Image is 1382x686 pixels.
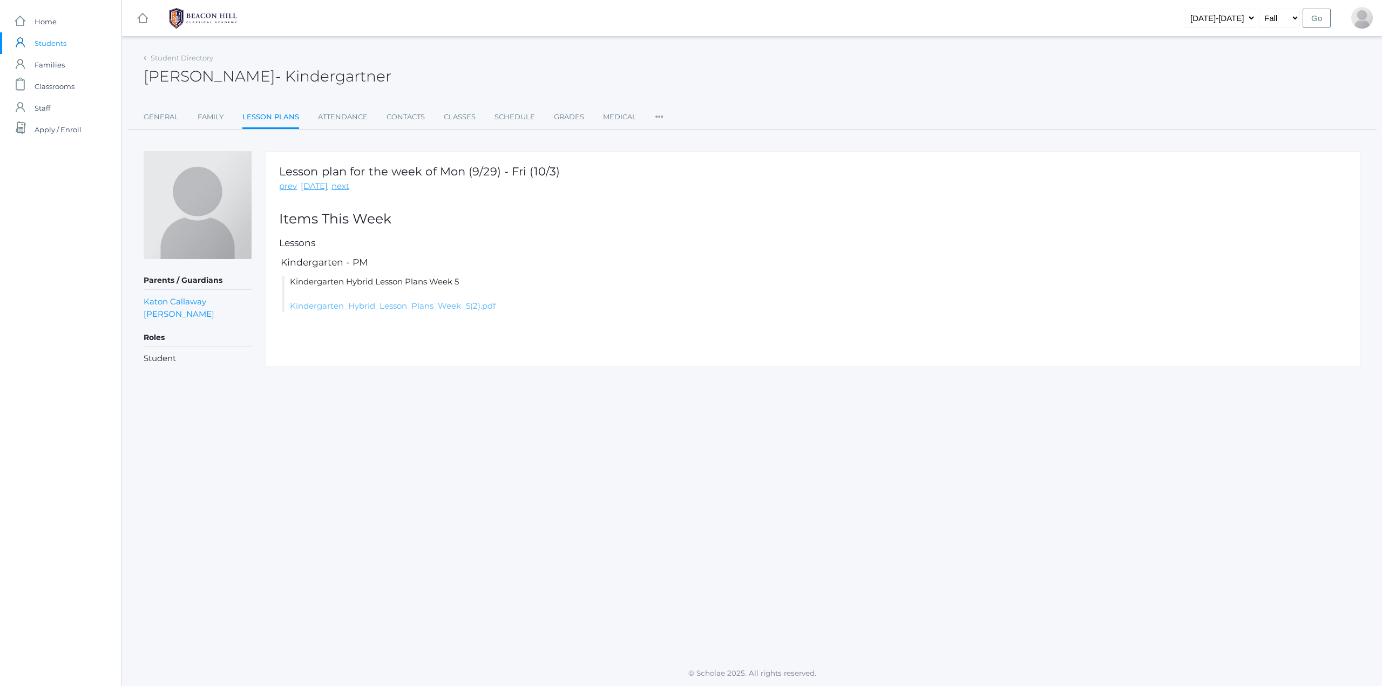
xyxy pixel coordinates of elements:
[35,119,82,140] span: Apply / Enroll
[144,329,252,347] h5: Roles
[279,165,560,178] h1: Lesson plan for the week of Mon (9/29) - Fri (10/3)
[144,352,252,365] li: Student
[444,106,476,128] a: Classes
[35,54,65,76] span: Families
[331,180,349,193] a: next
[279,238,1346,248] h5: Lessons
[35,97,50,119] span: Staff
[144,151,252,259] img: Kiel Callaway
[301,180,328,193] a: [DATE]
[1351,7,1373,29] div: Erin Callaway
[279,257,1346,268] h5: Kindergarten - PM
[290,301,496,311] a: Kindergarten_Hybrid_Lesson_Plans_Week_5(2).pdf
[144,308,214,320] a: [PERSON_NAME]
[162,5,243,32] img: 1_BHCALogos-05.png
[198,106,223,128] a: Family
[144,295,206,308] a: Katon Callaway
[318,106,368,128] a: Attendance
[554,106,584,128] a: Grades
[387,106,425,128] a: Contacts
[242,106,299,130] a: Lesson Plans
[151,53,213,62] a: Student Directory
[279,212,1346,227] h2: Items This Week
[603,106,636,128] a: Medical
[144,271,252,290] h5: Parents / Guardians
[144,68,391,85] h2: [PERSON_NAME]
[279,180,297,193] a: prev
[144,106,179,128] a: General
[122,668,1382,678] p: © Scholae 2025. All rights reserved.
[1303,9,1331,28] input: Go
[35,32,66,54] span: Students
[35,76,74,97] span: Classrooms
[282,276,1346,313] li: Kindergarten Hybrid Lesson Plans Week 5
[494,106,535,128] a: Schedule
[275,67,391,85] span: - Kindergartner
[35,11,57,32] span: Home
